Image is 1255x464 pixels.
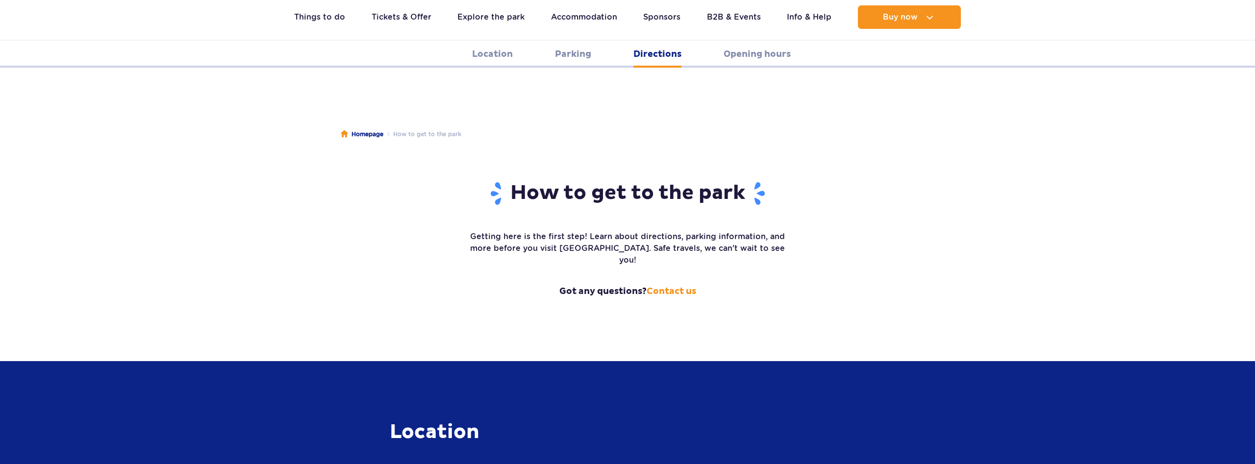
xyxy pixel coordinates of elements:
[468,181,787,206] h1: How to get to the park
[472,41,513,68] a: Location
[787,5,831,29] a: Info & Help
[390,420,684,444] h3: Location
[858,5,961,29] button: Buy now
[294,5,345,29] a: Things to do
[555,41,591,68] a: Parking
[883,13,918,22] span: Buy now
[468,286,787,297] strong: Got any questions?
[643,5,680,29] a: Sponsors
[383,129,461,139] li: How to get to the park
[724,41,791,68] a: Opening hours
[633,41,681,68] a: Directions
[341,129,383,139] a: Homepage
[372,5,431,29] a: Tickets & Offer
[468,231,787,266] p: Getting here is the first step! Learn about directions, parking information, and more before you ...
[457,5,525,29] a: Explore the park
[647,286,696,297] a: Contact us
[707,5,761,29] a: B2B & Events
[551,5,617,29] a: Accommodation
